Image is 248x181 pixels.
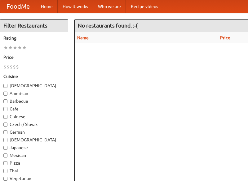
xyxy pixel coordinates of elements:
label: German [3,129,65,135]
label: Czech / Slovak [3,121,65,127]
label: Japanese [3,144,65,151]
label: Cafe [3,106,65,112]
li: $ [3,63,7,70]
li: $ [13,63,16,70]
li: $ [10,63,13,70]
input: German [3,130,7,134]
li: ★ [13,44,17,51]
input: American [3,92,7,96]
label: Pizza [3,160,65,166]
label: [DEMOGRAPHIC_DATA] [3,83,65,89]
li: ★ [17,44,22,51]
label: Thai [3,168,65,174]
input: [DEMOGRAPHIC_DATA] [3,84,7,88]
input: Japanese [3,146,7,150]
h5: Cuisine [3,73,65,80]
label: Chinese [3,114,65,120]
label: American [3,90,65,97]
ng-pluralize: No restaurants found. :-( [78,23,138,28]
label: [DEMOGRAPHIC_DATA] [3,137,65,143]
a: How it works [58,0,93,13]
label: Mexican [3,152,65,158]
li: ★ [3,44,8,51]
li: $ [7,63,10,70]
input: Mexican [3,153,7,157]
label: Barbecue [3,98,65,104]
input: Cafe [3,107,7,111]
input: Pizza [3,161,7,165]
input: Barbecue [3,99,7,103]
input: [DEMOGRAPHIC_DATA] [3,138,7,142]
a: FoodMe [0,0,36,13]
input: Czech / Slovak [3,123,7,127]
li: ★ [8,44,13,51]
a: Recipe videos [126,0,163,13]
a: Home [36,0,58,13]
a: Price [220,35,230,40]
a: Who we are [93,0,126,13]
li: $ [16,63,19,70]
input: Vegetarian [3,177,7,181]
li: ★ [22,44,27,51]
input: Thai [3,169,7,173]
h5: Price [3,54,65,60]
h5: Rating [3,35,65,41]
h4: Filter Restaurants [0,19,68,32]
input: Chinese [3,115,7,119]
a: Name [77,35,89,40]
